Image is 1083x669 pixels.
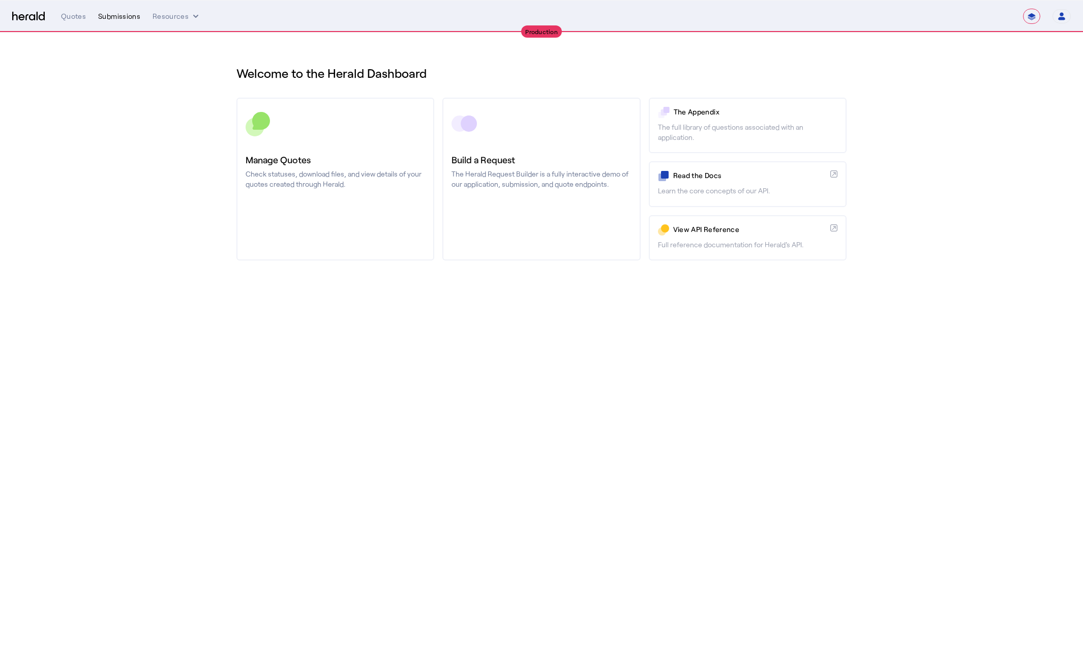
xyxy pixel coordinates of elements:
p: Check statuses, download files, and view details of your quotes created through Herald. [246,169,425,189]
p: Full reference documentation for Herald's API. [658,240,837,250]
h3: Build a Request [452,153,631,167]
img: Herald Logo [12,12,45,21]
h3: Manage Quotes [246,153,425,167]
a: The AppendixThe full library of questions associated with an application. [649,98,847,153]
h1: Welcome to the Herald Dashboard [236,65,847,81]
a: Manage QuotesCheck statuses, download files, and view details of your quotes created through Herald. [236,98,434,260]
div: Production [521,25,562,38]
button: Resources dropdown menu [153,11,201,21]
div: Submissions [98,11,140,21]
div: Quotes [61,11,86,21]
p: View API Reference [673,224,826,235]
p: The Appendix [674,107,837,117]
p: Learn the core concepts of our API. [658,186,837,196]
p: The full library of questions associated with an application. [658,122,837,142]
p: The Herald Request Builder is a fully interactive demo of our application, submission, and quote ... [452,169,631,189]
a: Build a RequestThe Herald Request Builder is a fully interactive demo of our application, submiss... [442,98,640,260]
a: Read the DocsLearn the core concepts of our API. [649,161,847,207]
a: View API ReferenceFull reference documentation for Herald's API. [649,215,847,260]
p: Read the Docs [673,170,826,181]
